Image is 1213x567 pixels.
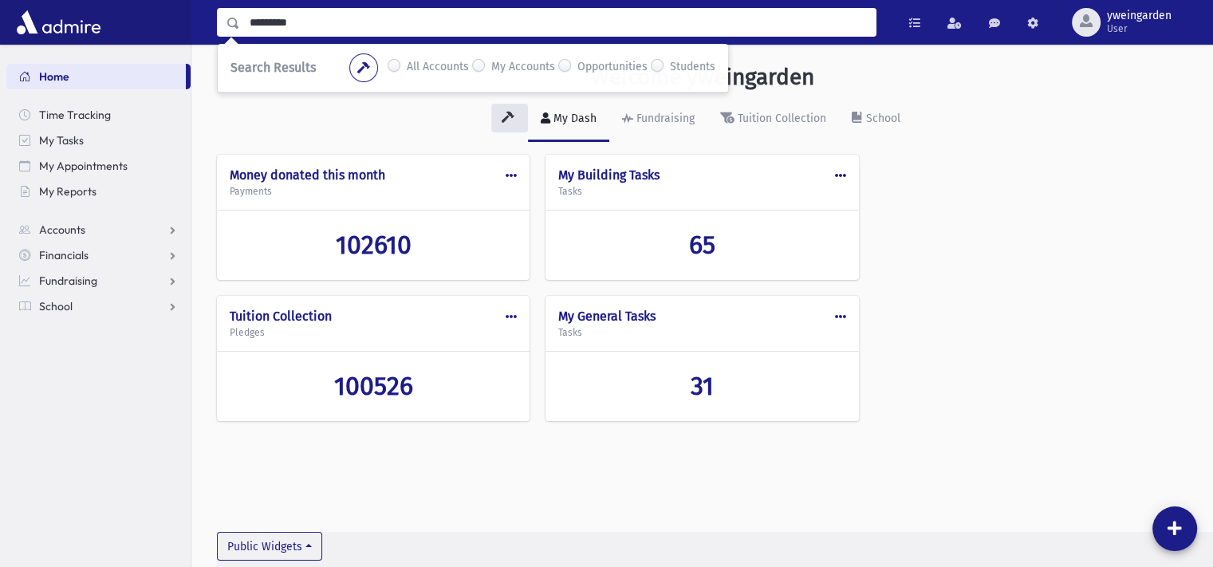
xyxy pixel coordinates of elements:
[558,186,845,197] h5: Tasks
[407,58,469,77] label: All Accounts
[6,217,191,242] a: Accounts
[558,327,845,338] h5: Tasks
[839,97,913,142] a: School
[39,69,69,84] span: Home
[550,112,597,125] div: My Dash
[6,179,191,204] a: My Reports
[217,532,322,561] button: Public Widgets
[230,309,517,324] h4: Tuition Collection
[39,299,73,313] span: School
[558,309,845,324] h4: My General Tasks
[13,6,104,38] img: AdmirePro
[230,186,517,197] h5: Payments
[1107,10,1172,22] span: yweingarden
[863,112,900,125] div: School
[707,97,839,142] a: Tuition Collection
[230,230,517,260] a: 102610
[39,274,97,288] span: Fundraising
[39,133,84,148] span: My Tasks
[6,268,191,293] a: Fundraising
[39,159,128,173] span: My Appointments
[240,8,876,37] input: Search
[230,60,316,75] span: Search Results
[6,64,186,89] a: Home
[39,222,85,237] span: Accounts
[230,371,517,401] a: 100526
[6,153,191,179] a: My Appointments
[230,167,517,183] h4: Money donated this month
[39,248,89,262] span: Financials
[734,112,826,125] div: Tuition Collection
[528,97,609,142] a: My Dash
[558,371,845,401] a: 31
[558,167,845,183] h4: My Building Tasks
[6,242,191,268] a: Financials
[577,58,648,77] label: Opportunities
[670,58,715,77] label: Students
[6,293,191,319] a: School
[609,97,707,142] a: Fundraising
[230,327,517,338] h5: Pledges
[336,230,412,260] span: 102610
[6,102,191,128] a: Time Tracking
[39,108,111,122] span: Time Tracking
[334,371,413,401] span: 100526
[633,112,695,125] div: Fundraising
[39,184,96,199] span: My Reports
[689,230,715,260] span: 65
[691,371,714,401] span: 31
[558,230,845,260] a: 65
[6,128,191,153] a: My Tasks
[1107,22,1172,35] span: User
[491,58,555,77] label: My Accounts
